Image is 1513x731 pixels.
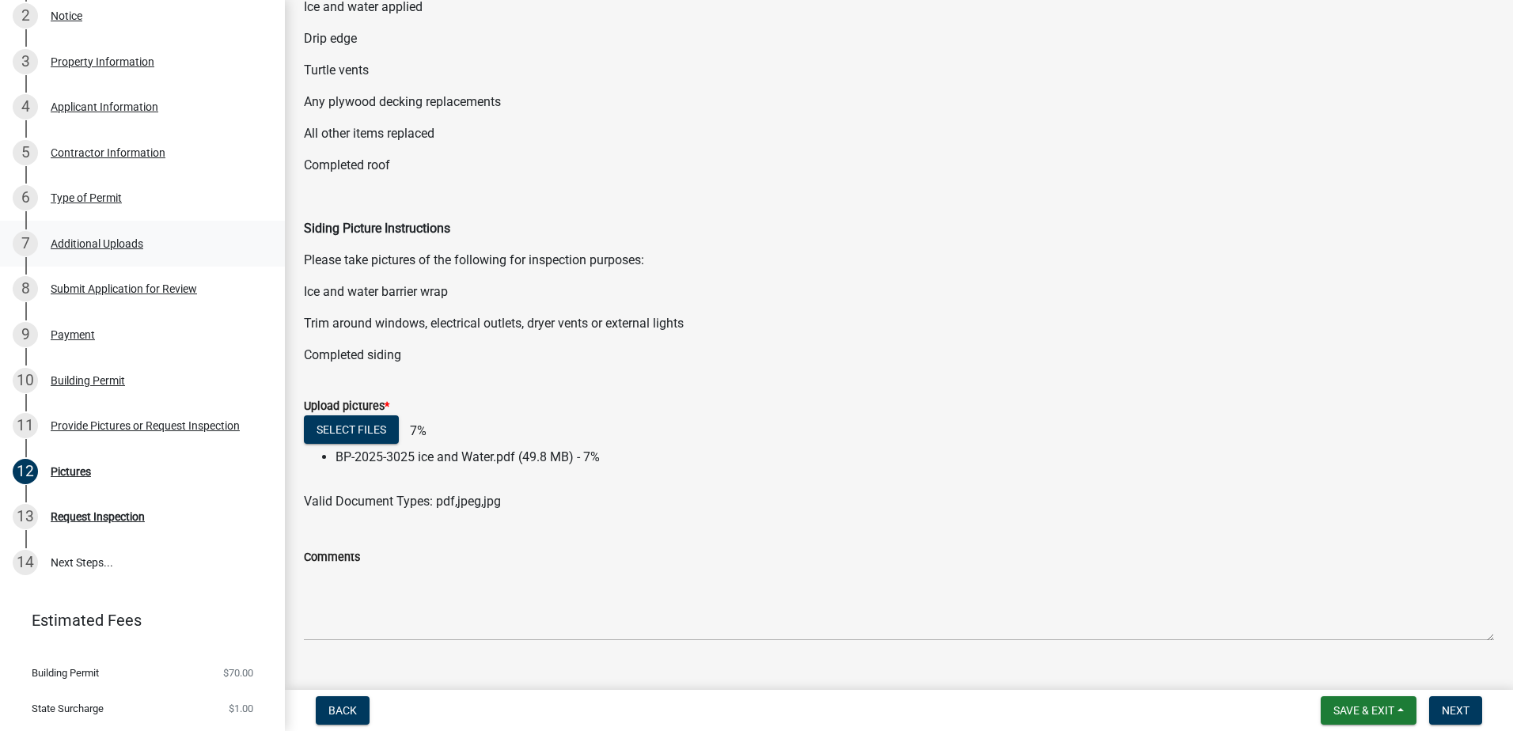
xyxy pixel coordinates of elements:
span: 7% [402,423,427,438]
div: Notice [51,10,82,21]
div: 8 [13,276,38,301]
p: All other items replaced [304,124,1494,143]
span: Back [328,704,357,717]
p: Ice and water barrier wrap [304,282,1494,301]
div: Request Inspection [51,511,145,522]
div: Provide Pictures or Request Inspection [51,420,240,431]
button: Select files [304,415,399,444]
button: Back [316,696,370,725]
div: Additional Uploads [51,238,143,249]
p: Please take pictures of the following for inspection purposes: [304,251,1494,270]
p: Completed siding [304,346,1494,365]
div: Contractor Information [51,147,165,158]
div: 3 [13,49,38,74]
div: Building Permit [51,375,125,386]
p: Drip edge [304,29,1494,48]
label: Upload pictures [304,401,389,412]
div: Applicant Information [51,101,158,112]
button: Save & Exit [1321,696,1416,725]
span: $1.00 [229,703,253,714]
p: Trim around windows, electrical outlets, dryer vents or external lights [304,314,1494,333]
div: 5 [13,140,38,165]
span: State Surcharge [32,703,104,714]
div: Property Information [51,56,154,67]
div: 2 [13,3,38,28]
div: Pictures [51,466,91,477]
span: Building Permit [32,668,99,678]
span: Next [1442,704,1469,717]
p: Any plywood decking replacements [304,93,1494,112]
div: Submit Application for Review [51,283,197,294]
span: Save & Exit [1333,704,1394,717]
span: $70.00 [223,668,253,678]
p: Completed roof [304,156,1494,175]
a: Estimated Fees [13,604,260,636]
strong: Siding Picture Instructions [304,221,450,236]
div: Type of Permit [51,192,122,203]
span: Valid Document Types: pdf,jpeg,jpg [304,494,501,509]
label: Comments [304,552,360,563]
div: 4 [13,94,38,119]
div: 11 [13,413,38,438]
div: 9 [13,322,38,347]
div: 7 [13,231,38,256]
div: 6 [13,185,38,210]
div: Payment [51,329,95,340]
div: 14 [13,550,38,575]
li: BP-2025-3025 ice and Water.pdf (49.8 MB) - 7% [336,448,1494,467]
p: Turtle vents [304,61,1494,80]
div: 12 [13,459,38,484]
button: Next [1429,696,1482,725]
div: 13 [13,504,38,529]
div: 10 [13,368,38,393]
